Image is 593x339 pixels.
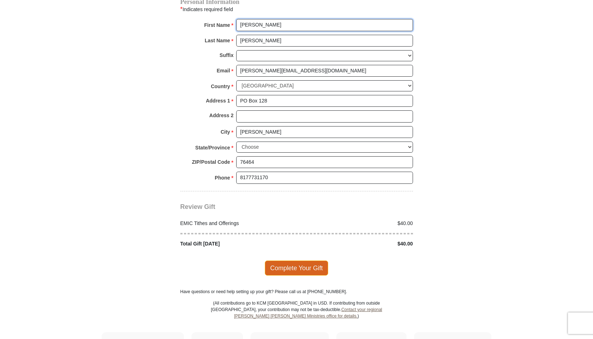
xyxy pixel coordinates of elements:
[180,288,413,295] p: Have questions or need help setting up your gift? Please call us at [PHONE_NUMBER].
[209,110,234,120] strong: Address 2
[204,20,230,30] strong: First Name
[297,240,417,248] div: $40.00
[215,173,230,183] strong: Phone
[205,35,230,46] strong: Last Name
[211,300,383,332] p: (All contributions go to KCM [GEOGRAPHIC_DATA] in USD. If contributing from outside [GEOGRAPHIC_D...
[176,220,297,227] div: EMIC Tithes and Offerings
[195,143,230,153] strong: State/Province
[297,220,417,227] div: $40.00
[192,157,230,167] strong: ZIP/Postal Code
[217,66,230,76] strong: Email
[220,127,230,137] strong: City
[265,261,328,276] span: Complete Your Gift
[180,203,215,210] span: Review Gift
[206,96,230,106] strong: Address 1
[176,240,297,248] div: Total Gift [DATE]
[234,307,382,319] a: Contact your regional [PERSON_NAME] [PERSON_NAME] Ministries office for details.
[211,81,230,91] strong: Country
[220,50,234,60] strong: Suffix
[180,5,413,14] div: Indicates required field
